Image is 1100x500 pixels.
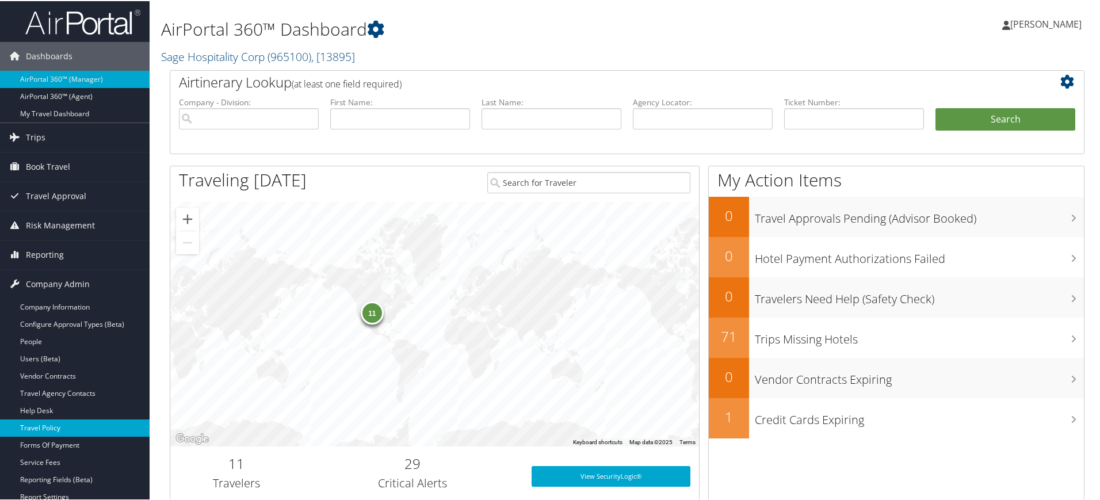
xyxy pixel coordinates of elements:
[935,107,1075,130] button: Search
[26,269,90,297] span: Company Admin
[179,96,319,107] label: Company - Division:
[360,300,383,323] div: 11
[755,365,1084,387] h3: Vendor Contracts Expiring
[755,405,1084,427] h3: Credit Cards Expiring
[179,474,294,490] h3: Travelers
[755,325,1084,346] h3: Trips Missing Hotels
[633,96,773,107] label: Agency Locator:
[25,7,140,35] img: airportal-logo.png
[709,285,749,305] h2: 0
[709,316,1084,357] a: 71Trips Missing Hotels
[487,171,690,192] input: Search for Traveler
[629,438,673,444] span: Map data ©2025
[709,167,1084,191] h1: My Action Items
[755,284,1084,306] h3: Travelers Need Help (Safety Check)
[176,230,199,253] button: Zoom out
[755,204,1084,226] h3: Travel Approvals Pending (Advisor Booked)
[268,48,311,63] span: ( 965100 )
[755,244,1084,266] h3: Hotel Payment Authorizations Failed
[311,474,514,490] h3: Critical Alerts
[292,77,402,89] span: (at least one field required)
[573,437,622,445] button: Keyboard shortcuts
[179,167,307,191] h1: Traveling [DATE]
[179,71,999,91] h2: Airtinerary Lookup
[330,96,470,107] label: First Name:
[311,453,514,472] h2: 29
[709,205,749,224] h2: 0
[709,357,1084,397] a: 0Vendor Contracts Expiring
[679,438,696,444] a: Terms (opens in new tab)
[709,406,749,426] h2: 1
[709,276,1084,316] a: 0Travelers Need Help (Safety Check)
[26,122,45,151] span: Trips
[709,397,1084,437] a: 1Credit Cards Expiring
[532,465,690,486] a: View SecurityLogic®
[1010,17,1082,29] span: [PERSON_NAME]
[784,96,924,107] label: Ticket Number:
[26,239,64,268] span: Reporting
[709,196,1084,236] a: 0Travel Approvals Pending (Advisor Booked)
[179,453,294,472] h2: 11
[176,207,199,230] button: Zoom in
[26,181,86,209] span: Travel Approval
[311,48,355,63] span: , [ 13895 ]
[709,326,749,345] h2: 71
[26,151,70,180] span: Book Travel
[161,48,355,63] a: Sage Hospitality Corp
[482,96,621,107] label: Last Name:
[709,245,749,265] h2: 0
[173,430,211,445] img: Google
[26,210,95,239] span: Risk Management
[173,430,211,445] a: Open this area in Google Maps (opens a new window)
[1002,6,1093,40] a: [PERSON_NAME]
[161,16,782,40] h1: AirPortal 360™ Dashboard
[26,41,72,70] span: Dashboards
[709,236,1084,276] a: 0Hotel Payment Authorizations Failed
[709,366,749,386] h2: 0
